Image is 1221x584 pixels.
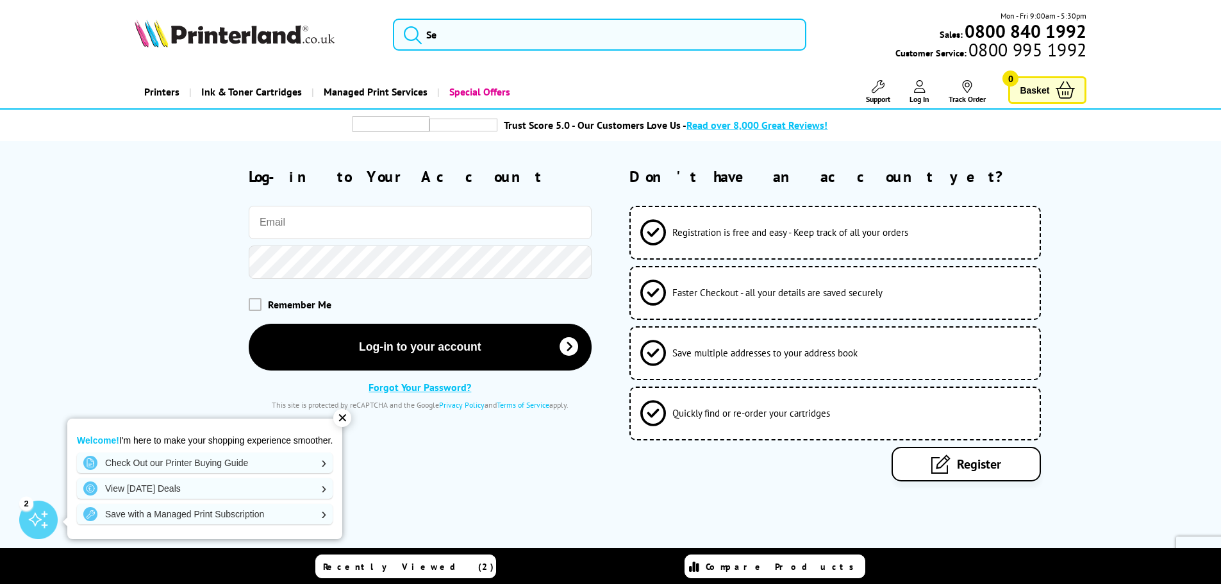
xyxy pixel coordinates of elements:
span: Basket [1020,81,1049,99]
a: Track Order [949,80,986,104]
a: Support [866,80,890,104]
a: Check Out our Printer Buying Guide [77,453,333,473]
a: 0800 840 1992 [963,25,1086,37]
span: Registration is free and easy - Keep track of all your orders [672,226,908,238]
a: Register [892,447,1041,481]
span: Quickly find or re-order your cartridges [672,407,830,419]
button: Log-in to your account [249,324,592,371]
span: Remember Me [268,298,331,311]
a: Printers [135,76,189,108]
span: Ink & Toner Cartridges [201,76,302,108]
a: Recently Viewed (2) [315,555,496,578]
a: Log In [910,80,929,104]
span: 0 [1002,71,1018,87]
span: Save multiple addresses to your address book [672,347,858,359]
span: Read over 8,000 Great Reviews! [686,119,827,131]
strong: Welcome! [77,435,119,446]
span: Customer Service: [895,44,1086,59]
b: 0800 840 1992 [965,19,1086,43]
h2: Log-in to Your Account [249,167,592,187]
a: Forgot Your Password? [369,381,471,394]
span: Mon - Fri 9:00am - 5:30pm [1001,10,1086,22]
img: trustpilot rating [429,119,497,131]
a: Basket 0 [1008,76,1086,104]
span: Sales: [940,28,963,40]
input: Email [249,206,592,239]
a: Compare Products [685,555,865,578]
a: Managed Print Services [311,76,437,108]
span: Recently Viewed (2) [323,561,494,572]
a: Ink & Toner Cartridges [189,76,311,108]
span: Support [866,94,890,104]
a: Save with a Managed Print Subscription [77,504,333,524]
span: Compare Products [706,561,861,572]
a: Trust Score 5.0 - Our Customers Love Us -Read over 8,000 Great Reviews! [504,119,827,131]
a: View [DATE] Deals [77,478,333,499]
img: trustpilot rating [353,116,429,132]
span: Register [957,456,1001,472]
span: Log In [910,94,929,104]
a: Terms of Service [497,400,549,410]
input: Se [393,19,806,51]
img: Printerland Logo [135,19,335,47]
div: ✕ [333,409,351,427]
div: 2 [19,496,33,510]
span: 0800 995 1992 [967,44,1086,56]
div: This site is protected by reCAPTCHA and the Google and apply. [249,400,592,410]
a: Special Offers [437,76,520,108]
span: Faster Checkout - all your details are saved securely [672,287,883,299]
a: Printerland Logo [135,19,378,50]
a: Privacy Policy [439,400,485,410]
p: I'm here to make your shopping experience smoother. [77,435,333,446]
h2: Don't have an account yet? [629,167,1086,187]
